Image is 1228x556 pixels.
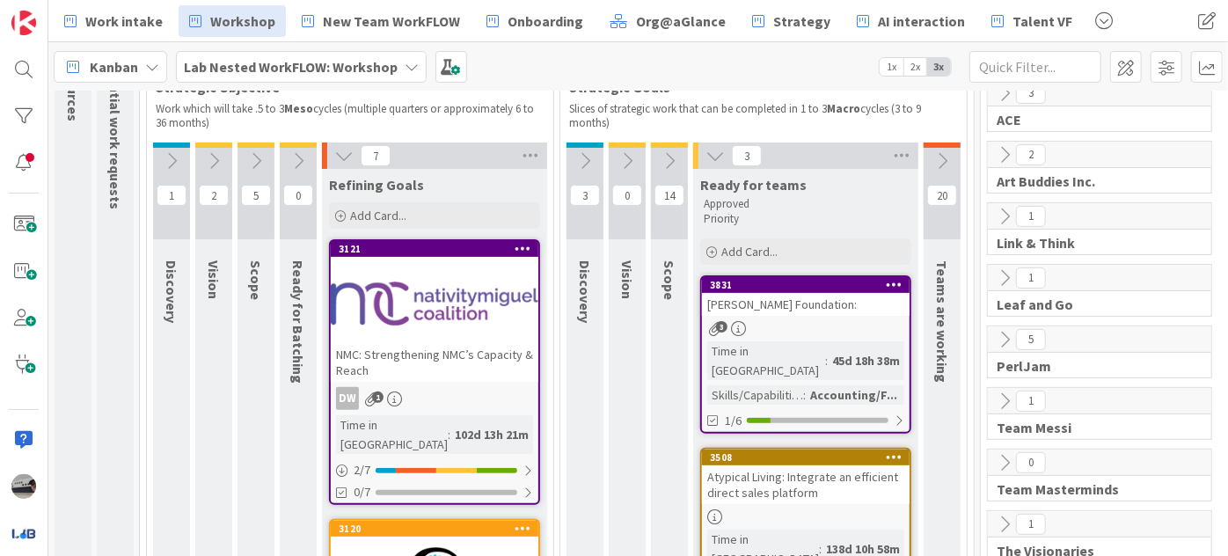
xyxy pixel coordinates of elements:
[1016,329,1046,350] span: 5
[612,185,642,206] span: 0
[336,387,359,410] div: DW
[933,260,951,383] span: Teams are working
[880,58,903,76] span: 1x
[284,101,313,116] strong: Meso
[997,234,1189,252] span: Link & Think
[997,296,1189,313] span: Leaf and Go
[11,474,36,499] img: jB
[636,11,726,32] span: Org@aGlance
[599,5,736,37] a: Org@aGlance
[157,185,186,206] span: 1
[283,185,313,206] span: 0
[825,351,828,370] span: :
[508,11,583,32] span: Onboarding
[576,260,594,323] span: Discovery
[331,521,538,537] div: 3120
[654,185,684,206] span: 14
[179,5,286,37] a: Workshop
[1016,83,1046,104] span: 3
[997,419,1189,436] span: Team Messi
[11,11,36,35] img: Visit kanbanzone.com
[710,279,910,291] div: 3831
[1016,144,1046,165] span: 2
[803,385,806,405] span: :
[184,58,398,76] b: Lab Nested WorkFLOW: Workshop
[704,197,908,211] p: Approved
[828,351,904,370] div: 45d 18h 38m
[336,415,448,454] div: Time in [GEOGRAPHIC_DATA]
[707,385,803,405] div: Skills/Capabilities
[350,208,406,223] span: Add Card...
[339,243,538,255] div: 3121
[247,260,265,300] span: Scope
[210,11,275,32] span: Workshop
[1016,267,1046,289] span: 1
[997,480,1189,498] span: Team Masterminds
[773,11,830,32] span: Strategy
[702,450,910,504] div: 3508Atypical Living: Integrate an efficient direct sales platform
[448,425,450,444] span: :
[90,56,138,77] span: Kanban
[661,260,678,300] span: Scope
[997,357,1189,375] span: PerlJam
[291,5,471,37] a: New Team WorkFLOW
[1012,11,1072,32] span: Talent VF
[969,51,1101,83] input: Quick Filter...
[702,465,910,504] div: Atypical Living: Integrate an efficient direct sales platform
[323,11,460,32] span: New Team WorkFLOW
[329,176,424,194] span: Refining Goals
[570,185,600,206] span: 3
[732,145,762,166] span: 3
[878,11,965,32] span: AI interaction
[702,277,910,316] div: 3831[PERSON_NAME] Foundation:
[704,212,908,226] p: Priority
[241,185,271,206] span: 5
[205,260,223,299] span: Vision
[742,5,841,37] a: Strategy
[569,102,958,131] p: Slices of strategic work that can be completed in 1 to 3 cycles (3 to 9 months)
[199,185,229,206] span: 2
[1016,514,1046,535] span: 1
[289,260,307,384] span: Ready for Batching
[927,58,951,76] span: 3x
[339,523,538,535] div: 3120
[707,341,825,380] div: Time in [GEOGRAPHIC_DATA]
[450,425,533,444] div: 102d 13h 21m
[710,451,910,464] div: 3508
[702,277,910,293] div: 3831
[700,176,807,194] span: Ready for teams
[927,185,957,206] span: 20
[618,260,636,299] span: Vision
[903,58,927,76] span: 2x
[331,387,538,410] div: DW
[806,385,902,405] div: Accounting/F...
[331,241,538,257] div: 3121
[846,5,976,37] a: AI interaction
[331,343,538,382] div: NMC: Strengthening NMC’s Capacity & Reach
[106,54,124,209] span: potential work requests
[361,145,391,166] span: 7
[54,5,173,37] a: Work intake
[1016,206,1046,227] span: 1
[981,5,1083,37] a: Talent VF
[331,459,538,481] div: 2/7
[827,101,860,116] strong: Macro
[331,241,538,382] div: 3121NMC: Strengthening NMC’s Capacity & Reach
[702,450,910,465] div: 3508
[725,412,742,430] span: 1/6
[721,244,778,260] span: Add Card...
[997,172,1189,190] span: Art Buddies Inc.
[354,483,370,501] span: 0/7
[329,239,540,505] a: 3121NMC: Strengthening NMC’s Capacity & ReachDWTime in [GEOGRAPHIC_DATA]:102d 13h 21m2/70/7
[163,260,180,323] span: Discovery
[156,102,545,131] p: Work which will take .5 to 3 cycles (multiple quarters or approximately 6 to 36 months)
[11,521,36,545] img: avatar
[85,11,163,32] span: Work intake
[997,111,1189,128] span: ACE
[1016,452,1046,473] span: 0
[716,321,727,333] span: 3
[702,293,910,316] div: [PERSON_NAME] Foundation:
[476,5,594,37] a: Onboarding
[372,391,384,403] span: 1
[1016,391,1046,412] span: 1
